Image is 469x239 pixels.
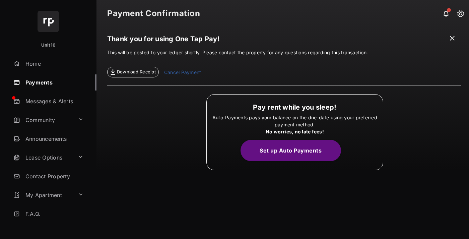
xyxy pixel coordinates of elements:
[241,147,349,154] a: Set up Auto Payments
[210,114,380,135] p: Auto-Payments pays your balance on the due-date using your preferred payment method.
[164,69,201,77] a: Cancel Payment
[210,103,380,111] h1: Pay rent while you sleep!
[117,69,156,75] span: Download Receipt
[11,74,96,91] a: Payments
[107,9,200,17] strong: Payment Confirmation
[41,42,56,49] p: Unit16
[11,112,75,128] a: Community
[11,187,75,203] a: My Apartment
[11,150,75,166] a: Lease Options
[11,168,96,184] a: Contact Property
[107,67,159,77] a: Download Receipt
[11,131,96,147] a: Announcements
[107,35,461,46] h1: Thank you for using One Tap Pay!
[241,140,341,161] button: Set up Auto Payments
[11,56,96,72] a: Home
[38,11,59,32] img: svg+xml;base64,PHN2ZyB4bWxucz0iaHR0cDovL3d3dy53My5vcmcvMjAwMC9zdmciIHdpZHRoPSI2NCIgaGVpZ2h0PSI2NC...
[11,206,96,222] a: F.A.Q.
[210,128,380,135] div: No worries, no late fees!
[107,49,461,77] p: This will be posted to your ledger shortly. Please contact the property for any questions regardi...
[11,93,96,109] a: Messages & Alerts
